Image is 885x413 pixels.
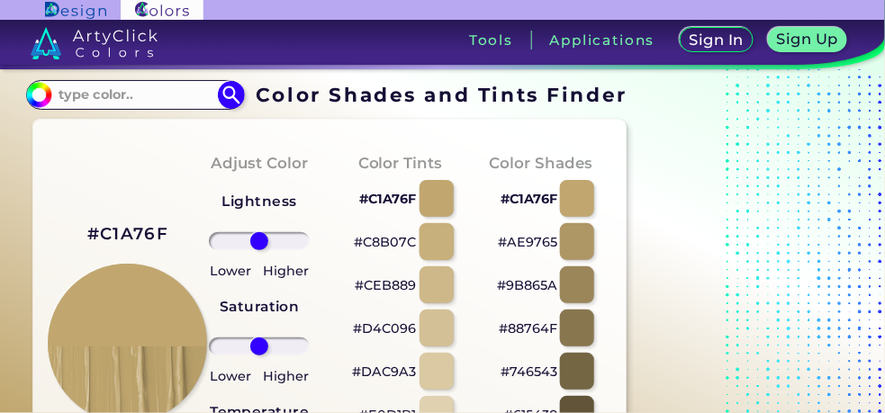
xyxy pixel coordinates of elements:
[680,27,754,52] a: Sign In
[218,81,245,108] img: icon search
[550,33,655,47] h3: Applications
[352,361,416,382] p: #DAC9A3
[690,32,744,47] h5: Sign In
[210,260,251,282] p: Lower
[52,83,220,107] input: type color..
[45,2,105,19] img: ArtyClick Design logo
[87,222,168,246] h2: #C1A76F
[222,193,297,210] strong: Lightness
[263,260,309,282] p: Higher
[31,27,158,59] img: logo_artyclick_colors_white.svg
[499,318,557,339] p: #88764F
[498,231,557,253] p: #AE9765
[220,298,300,315] strong: Saturation
[777,31,838,46] h5: Sign Up
[358,150,443,176] h4: Color Tints
[497,274,557,296] p: #9B865A
[501,361,557,382] p: #746543
[768,27,847,52] a: Sign Up
[353,318,416,339] p: #D4C096
[211,150,308,176] h4: Adjust Color
[210,365,251,387] p: Lower
[256,81,628,108] h1: Color Shades and Tints Finder
[263,365,309,387] p: Higher
[501,188,557,210] p: #C1A76F
[354,231,416,253] p: #C8B07C
[469,33,513,47] h3: Tools
[359,188,416,210] p: #C1A76F
[490,150,593,176] h4: Color Shades
[355,274,416,296] p: #CEB889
